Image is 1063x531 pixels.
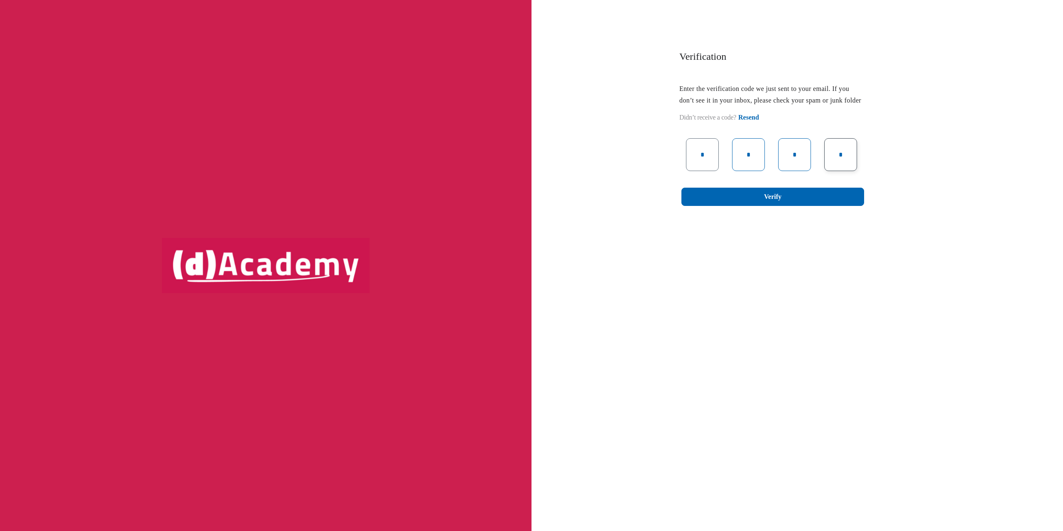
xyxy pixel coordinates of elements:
label: Didn’t receive a code? [679,113,736,122]
button: Verify [681,188,864,206]
button: Resend [738,113,759,122]
img: logo [162,238,370,293]
span: Enter the verification code we just sent to your email. If you don’t see it in your inbox, please... [679,85,861,104]
h3: Verification [679,50,862,64]
div: Verify [764,191,781,203]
